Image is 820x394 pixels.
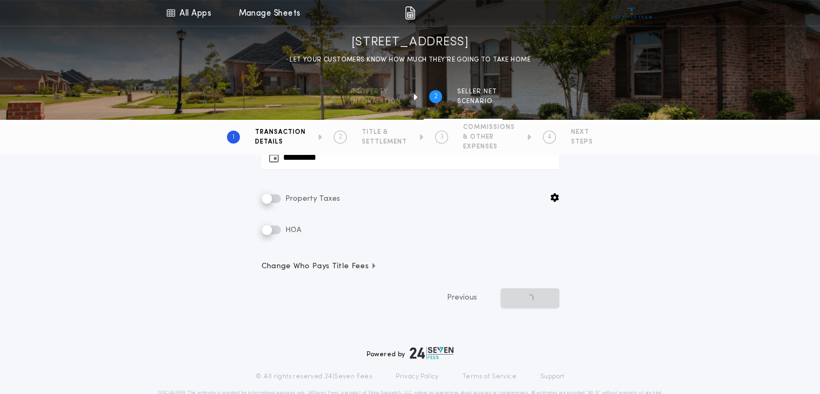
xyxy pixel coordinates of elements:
[571,128,593,137] span: NEXT
[540,372,564,381] a: Support
[283,226,301,234] span: HOA
[261,261,377,272] span: Change Who Pays Title Fees
[255,138,306,146] span: DETAILS
[255,128,306,137] span: TRANSACTION
[351,87,401,96] span: Property
[351,97,401,106] span: information
[352,34,469,51] h1: [STREET_ADDRESS]
[410,347,454,359] img: logo
[457,87,497,96] span: SELLER NET
[463,372,516,381] a: Terms of Service
[362,128,407,137] span: TITLE &
[548,133,552,141] h2: 4
[463,123,515,132] span: COMMISSIONS
[362,138,407,146] span: SETTLEMENT
[232,133,235,141] h2: 1
[571,138,593,146] span: STEPS
[261,261,559,272] button: Change Who Pays Title Fees
[256,372,372,381] p: © All rights reserved. 24|Seven Fees
[396,372,439,381] a: Privacy Policy
[434,92,438,101] h2: 2
[440,133,444,141] h2: 3
[457,97,497,106] span: SCENARIO
[611,8,652,18] img: vs-icon
[367,347,454,359] div: Powered by
[290,55,530,65] p: LET YOUR CUSTOMERS KNOW HOW MUCH THEY’RE GOING TO TAKE HOME
[339,133,342,141] h2: 2
[283,195,340,203] span: Property Taxes
[463,133,515,141] span: & OTHER
[463,142,515,151] span: EXPENSES
[405,6,415,19] img: img
[425,288,499,308] button: Previous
